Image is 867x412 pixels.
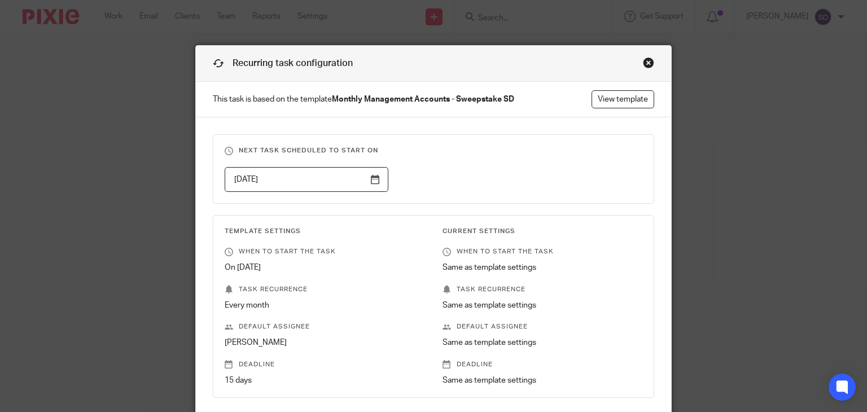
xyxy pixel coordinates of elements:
[225,375,425,386] p: 15 days
[225,337,425,348] p: [PERSON_NAME]
[443,360,643,369] p: Deadline
[225,247,425,256] p: When to start the task
[643,57,654,68] div: Close this dialog window
[225,146,643,155] h3: Next task scheduled to start on
[332,95,514,103] strong: Monthly Management Accounts - Sweepstake SD
[592,90,654,108] a: View template
[225,227,425,236] h3: Template Settings
[443,262,643,273] p: Same as template settings
[443,247,643,256] p: When to start the task
[443,227,643,236] h3: Current Settings
[213,57,353,70] h1: Recurring task configuration
[443,375,643,386] p: Same as template settings
[225,300,425,311] p: Every month
[225,360,425,369] p: Deadline
[443,300,643,311] p: Same as template settings
[225,285,425,294] p: Task recurrence
[443,337,643,348] p: Same as template settings
[225,322,425,331] p: Default assignee
[225,262,425,273] p: On [DATE]
[213,94,514,105] span: This task is based on the template
[443,285,643,294] p: Task recurrence
[443,322,643,331] p: Default assignee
